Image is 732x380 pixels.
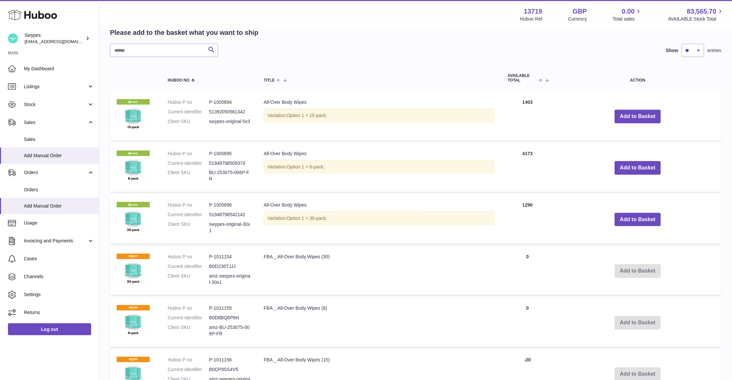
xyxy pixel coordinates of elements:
span: Add Manual Order [24,153,94,159]
span: AVAILABLE Total [508,74,537,82]
dt: Client SKU [168,273,209,285]
span: My Dashboard [24,66,94,72]
span: Huboo no [168,78,190,83]
span: Title [264,78,275,83]
span: Add Manual Order [24,203,94,209]
td: 0 [501,298,554,347]
dd: P-1011155 [209,305,251,311]
div: Currency [568,16,587,22]
h2: Please add to the basket what you want to ship [110,28,258,37]
dd: BU-253075-006P-FR [209,169,251,182]
img: hello@swypes.co.uk [8,33,18,43]
span: AVAILABLE Stock Total [668,16,724,22]
img: All-Over Body Wipes [117,202,150,235]
div: Huboo Ref [520,16,542,22]
span: Channels [24,274,94,280]
span: Usage [24,220,94,226]
dt: Huboo P no [168,305,209,311]
span: Option 1 = 15-pack; [287,113,327,118]
dt: Current identifier [168,263,209,270]
td: 1403 [501,93,554,141]
dt: Current identifier [168,315,209,321]
dd: amz-swypes-original-30x1 [209,273,251,285]
span: Sales [24,136,94,143]
dt: Current identifier [168,212,209,218]
dd: B0CP9SS4V5 [209,366,251,373]
dd: P-1011154 [209,254,251,260]
span: 83,565.70 [687,7,716,16]
span: Total sales [613,16,642,22]
dt: Current identifier [168,109,209,115]
dt: Client SKU [168,221,209,234]
td: All-Over Body Wipes [257,144,501,192]
td: 1290 [501,195,554,244]
a: 83,565.70 AVAILABLE Stock Total [668,7,724,22]
dt: Huboo P no [168,357,209,363]
img: All-Over Body Wipes [117,99,150,132]
td: FBA _ All-Over Body Wipes (30) [257,247,501,295]
dd: P-1005695 [209,151,251,157]
button: Add to Basket [615,161,661,175]
span: Stock [24,101,87,108]
span: Settings [24,291,94,298]
span: Listings [24,84,87,90]
dt: Huboo P no [168,151,209,157]
dd: P-1011156 [209,357,251,363]
div: Variation: [264,212,494,225]
span: Sales [24,119,87,126]
div: Variation: [264,160,494,174]
div: Variation: [264,109,494,122]
dd: amz-BU-253075-006P-FR [209,324,251,337]
dt: Current identifier [168,366,209,373]
div: Swypes [25,32,84,45]
img: FBA _ All-Over Body Wipes (6) [117,305,150,338]
dt: Huboo P no [168,99,209,105]
td: 4173 [501,144,554,192]
dt: Huboo P no [168,254,209,260]
dd: P-1005696 [209,202,251,208]
label: Show [666,47,678,54]
button: Add to Basket [615,213,661,226]
span: [EMAIL_ADDRESS][DOMAIN_NAME] [25,39,97,44]
dt: Client SKU [168,118,209,125]
span: Option 1 = 6-pack; [287,164,325,169]
dd: 51392050561342 [209,109,251,115]
span: Option 1 = 30-pack; [287,216,327,221]
th: Action [554,67,721,89]
span: 0.00 [622,7,635,16]
strong: GBP [573,7,587,16]
dt: Client SKU [168,169,209,182]
img: FBA _ All-Over Body Wipes (30) [117,254,150,287]
dd: P-1005694 [209,99,251,105]
dd: B0D236TJJJ [209,263,251,270]
dd: 51948798542142 [209,212,251,218]
td: FBA _ All-Over Body Wipes (6) [257,298,501,347]
button: Add to Basket [615,110,661,123]
dt: Current identifier [168,160,209,166]
a: Log out [8,323,91,335]
span: Returns [24,309,94,316]
dd: 51948798509374 [209,160,251,166]
span: Orders [24,169,87,176]
a: 0.00 Total sales [613,7,642,22]
img: All-Over Body Wipes [117,151,150,184]
strong: 13719 [524,7,542,16]
dt: Client SKU [168,324,209,337]
td: All-Over Body Wipes [257,195,501,244]
dd: B0D8BQ6P6H [209,315,251,321]
span: Cases [24,256,94,262]
span: Orders [24,187,94,193]
dd: swypes-original-30x1 [209,221,251,234]
span: entries [707,47,721,54]
span: Invoicing and Payments [24,238,87,244]
td: All-Over Body Wipes [257,93,501,141]
dd: swypes-original-5x3 [209,118,251,125]
dt: Huboo P no [168,202,209,208]
td: 0 [501,247,554,295]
